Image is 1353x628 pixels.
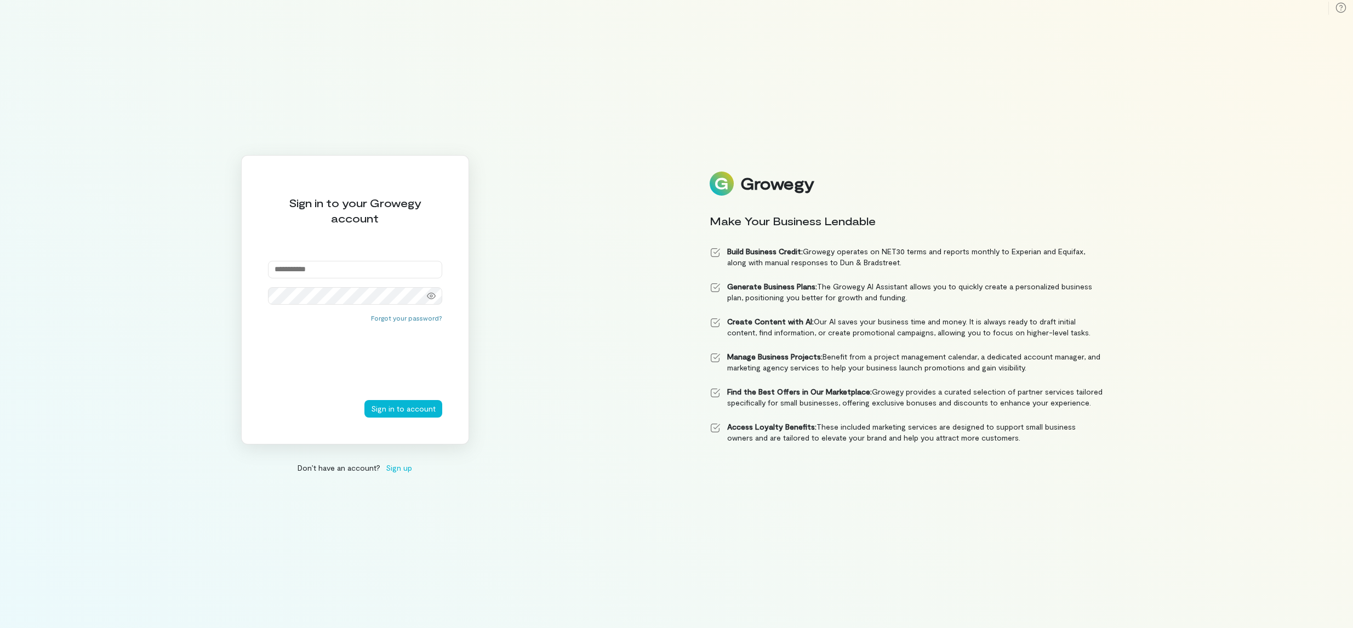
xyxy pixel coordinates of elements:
button: Sign in to account [364,400,442,418]
div: Make Your Business Lendable [710,213,1103,229]
strong: Find the Best Offers in Our Marketplace: [727,387,872,396]
li: The Growegy AI Assistant allows you to quickly create a personalized business plan, positioning y... [710,281,1103,303]
div: Don’t have an account? [241,462,469,473]
strong: Create Content with AI: [727,317,814,326]
li: These included marketing services are designed to support small business owners and are tailored ... [710,421,1103,443]
div: Sign in to your Growegy account [268,195,442,226]
strong: Manage Business Projects: [727,352,823,361]
li: Our AI saves your business time and money. It is always ready to draft initial content, find info... [710,316,1103,338]
li: Growegy operates on NET30 terms and reports monthly to Experian and Equifax, along with manual re... [710,246,1103,268]
li: Benefit from a project management calendar, a dedicated account manager, and marketing agency ser... [710,351,1103,373]
img: Logo [710,172,734,196]
strong: Access Loyalty Benefits: [727,422,817,431]
div: Growegy [740,174,814,193]
strong: Build Business Credit: [727,247,803,256]
span: Sign up [386,462,412,473]
button: Forgot your password? [371,313,442,322]
li: Growegy provides a curated selection of partner services tailored specifically for small business... [710,386,1103,408]
strong: Generate Business Plans: [727,282,817,291]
